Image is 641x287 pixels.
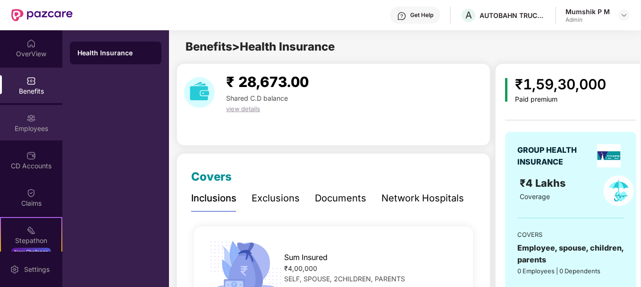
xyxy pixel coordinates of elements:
[77,48,154,58] div: Health Insurance
[26,39,36,48] img: svg+xml;base64,PHN2ZyBpZD0iSG9tZSIgeG1sbnM9Imh0dHA6Ly93d3cudzMub3JnLzIwMDAvc3ZnIiB3aWR0aD0iMjAiIG...
[1,236,61,245] div: Stepathon
[620,11,628,19] img: svg+xml;base64,PHN2ZyBpZD0iRHJvcGRvd24tMzJ4MzIiIHhtbG5zPSJodHRwOi8vd3d3LnczLm9yZy8yMDAwL3N2ZyIgd2...
[186,40,335,53] span: Benefits > Health Insurance
[397,11,406,21] img: svg+xml;base64,PHN2ZyBpZD0iSGVscC0zMngzMiIgeG1sbnM9Imh0dHA6Ly93d3cudzMub3JnLzIwMDAvc3ZnIiB3aWR0aD...
[21,265,52,274] div: Settings
[565,7,610,16] div: Mumshik P M
[26,113,36,123] img: svg+xml;base64,PHN2ZyBpZD0iRW1wbG95ZWVzIiB4bWxucz0iaHR0cDovL3d3dy53My5vcmcvMjAwMC9zdmciIHdpZHRoPS...
[381,191,464,206] div: Network Hospitals
[252,191,300,206] div: Exclusions
[410,11,433,19] div: Get Help
[517,230,624,239] div: COVERS
[26,151,36,160] img: svg+xml;base64,PHN2ZyBpZD0iQ0RfQWNjb3VudHMiIGRhdGEtbmFtZT0iQ0QgQWNjb3VudHMiIHhtbG5zPSJodHRwOi8vd3...
[515,96,606,104] div: Paid premium
[284,263,460,274] div: ₹4,00,000
[26,76,36,86] img: svg+xml;base64,PHN2ZyBpZD0iQmVuZWZpdHMiIHhtbG5zPSJodHRwOi8vd3d3LnczLm9yZy8yMDAwL3N2ZyIgd2lkdGg9Ij...
[465,9,472,21] span: A
[597,144,621,167] img: insurerLogo
[315,191,366,206] div: Documents
[26,226,36,235] img: svg+xml;base64,PHN2ZyB4bWxucz0iaHR0cDovL3d3dy53My5vcmcvMjAwMC9zdmciIHdpZHRoPSIyMSIgaGVpZ2h0PSIyMC...
[226,105,260,113] span: view details
[505,78,507,102] img: icon
[517,144,594,168] div: GROUP HEALTH INSURANCE
[191,170,232,183] span: Covers
[11,9,73,21] img: New Pazcare Logo
[284,252,328,263] span: Sum Insured
[520,192,550,200] span: Coverage
[184,77,215,108] img: download
[226,94,288,102] span: Shared C.D balance
[26,188,36,198] img: svg+xml;base64,PHN2ZyBpZD0iQ2xhaW0iIHhtbG5zPSJodHRwOi8vd3d3LnczLm9yZy8yMDAwL3N2ZyIgd2lkdGg9IjIwIi...
[10,265,19,274] img: svg+xml;base64,PHN2ZyBpZD0iU2V0dGluZy0yMHgyMCIgeG1sbnM9Imh0dHA6Ly93d3cudzMub3JnLzIwMDAvc3ZnIiB3aW...
[226,73,309,90] span: ₹ 28,673.00
[565,16,610,24] div: Admin
[191,191,236,206] div: Inclusions
[517,242,624,266] div: Employee, spouse, children, parents
[517,266,624,276] div: 0 Employees | 0 Dependents
[515,73,606,96] div: ₹1,59,30,000
[520,177,568,189] span: ₹4 Lakhs
[603,175,634,206] img: policyIcon
[284,275,405,283] span: SELF, SPOUSE, 2CHILDREN, PARENTS
[480,11,546,20] div: AUTOBAHN TRUCKING
[11,248,51,255] div: New Challenge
